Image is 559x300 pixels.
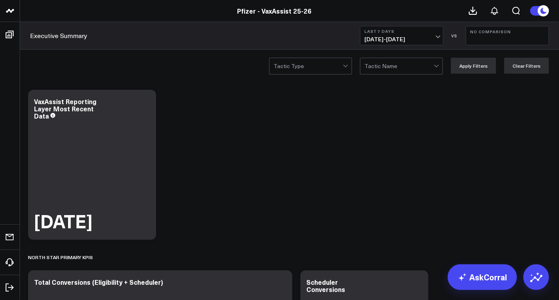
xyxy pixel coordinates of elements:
[451,58,496,74] button: Apply Filters
[447,33,462,38] div: VS
[364,29,439,34] b: Last 7 Days
[30,31,87,40] a: Executive Summary
[364,36,439,42] span: [DATE] - [DATE]
[306,278,345,294] div: Scheduler Conversions
[448,264,517,290] a: AskCorral
[34,278,163,286] div: Total Conversions (Eligibility + Scheduler)
[466,26,549,45] button: No Comparison
[470,29,545,34] b: No Comparison
[237,6,312,15] a: Pfizer - VaxAssist 25-26
[34,97,97,120] div: VaxAssist Reporting Layer Most Recent Data
[28,248,93,266] div: North Star Primary KPIs
[504,58,549,74] button: Clear Filters
[34,212,92,230] div: [DATE]
[360,26,443,45] button: Last 7 Days[DATE]-[DATE]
